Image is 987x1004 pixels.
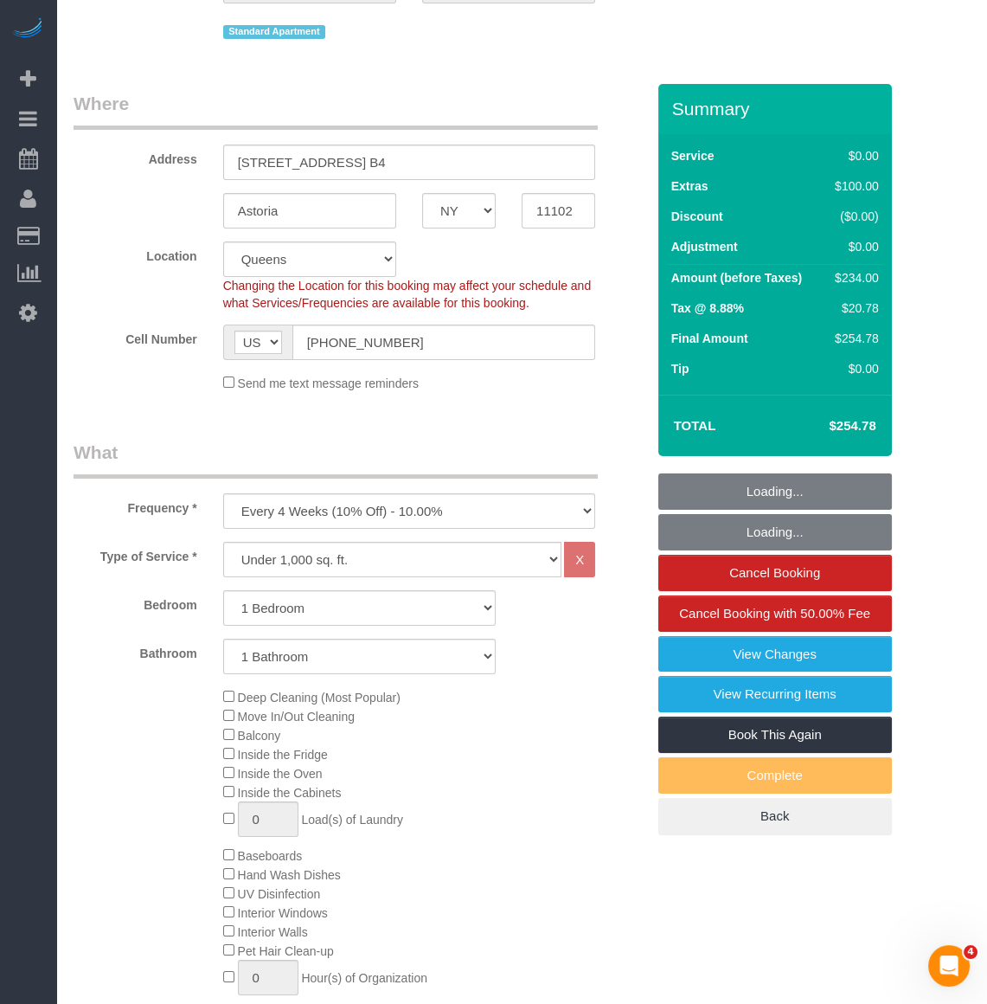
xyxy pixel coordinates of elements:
[10,17,45,42] img: Automaid Logo
[238,748,328,762] span: Inside the Fridge
[301,813,403,827] span: Load(s) of Laundry
[238,767,323,781] span: Inside the Oven
[671,269,802,286] label: Amount (before Taxes)
[674,418,716,433] strong: Total
[238,887,321,901] span: UV Disinfection
[61,590,210,614] label: Bedroom
[238,906,328,920] span: Interior Windows
[828,147,878,164] div: $0.00
[301,971,427,985] span: Hour(s) of Organization
[828,177,878,195] div: $100.00
[828,238,878,255] div: $0.00
[61,542,210,565] label: Type of Service *
[828,269,878,286] div: $234.00
[74,91,598,130] legend: Where
[679,606,870,621] span: Cancel Booking with 50.00% Fee
[61,325,210,348] label: Cell Number
[777,419,875,434] h4: $254.78
[238,925,308,939] span: Interior Walls
[671,299,744,317] label: Tax @ 8.88%
[238,868,341,882] span: Hand Wash Dishes
[672,99,883,119] h3: Summary
[928,945,970,987] iframe: Intercom live chat
[61,241,210,265] label: Location
[61,639,210,662] label: Bathroom
[671,360,689,377] label: Tip
[74,440,598,479] legend: What
[61,493,210,517] label: Frequency *
[828,360,878,377] div: $0.00
[671,238,738,255] label: Adjustment
[658,717,892,753] a: Book This Again
[658,636,892,673] a: View Changes
[671,177,708,195] label: Extras
[658,676,892,712] a: View Recurring Items
[238,729,281,743] span: Balcony
[658,555,892,591] a: Cancel Booking
[238,691,401,705] span: Deep Cleaning (Most Popular)
[671,330,748,347] label: Final Amount
[61,145,210,168] label: Address
[238,944,334,958] span: Pet Hair Clean-up
[223,193,396,228] input: City
[292,325,595,360] input: Cell Number
[238,786,342,800] span: Inside the Cabinets
[828,330,878,347] div: $254.78
[671,147,715,164] label: Service
[658,798,892,834] a: Back
[223,279,591,310] span: Changing the Location for this booking may affect your schedule and what Services/Frequencies are...
[658,595,892,632] a: Cancel Booking with 50.00% Fee
[238,376,419,390] span: Send me text message reminders
[964,945,977,959] span: 4
[238,849,303,863] span: Baseboards
[828,299,878,317] div: $20.78
[238,710,355,724] span: Move In/Out Cleaning
[828,208,878,225] div: ($0.00)
[671,208,723,225] label: Discount
[223,25,326,39] span: Standard Apartment
[522,193,595,228] input: Zip Code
